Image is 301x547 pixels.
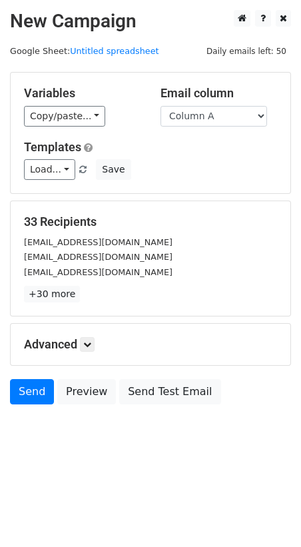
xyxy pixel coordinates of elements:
[24,106,105,127] a: Copy/paste...
[202,46,291,56] a: Daily emails left: 50
[70,46,158,56] a: Untitled spreadsheet
[24,86,141,101] h5: Variables
[202,44,291,59] span: Daily emails left: 50
[24,286,80,302] a: +30 more
[96,159,131,180] button: Save
[119,379,220,404] a: Send Test Email
[57,379,116,404] a: Preview
[10,10,291,33] h2: New Campaign
[24,337,277,352] h5: Advanced
[160,86,277,101] h5: Email column
[24,159,75,180] a: Load...
[24,215,277,229] h5: 33 Recipients
[24,252,172,262] small: [EMAIL_ADDRESS][DOMAIN_NAME]
[10,379,54,404] a: Send
[24,237,172,247] small: [EMAIL_ADDRESS][DOMAIN_NAME]
[24,140,81,154] a: Templates
[10,46,159,56] small: Google Sheet:
[24,267,172,277] small: [EMAIL_ADDRESS][DOMAIN_NAME]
